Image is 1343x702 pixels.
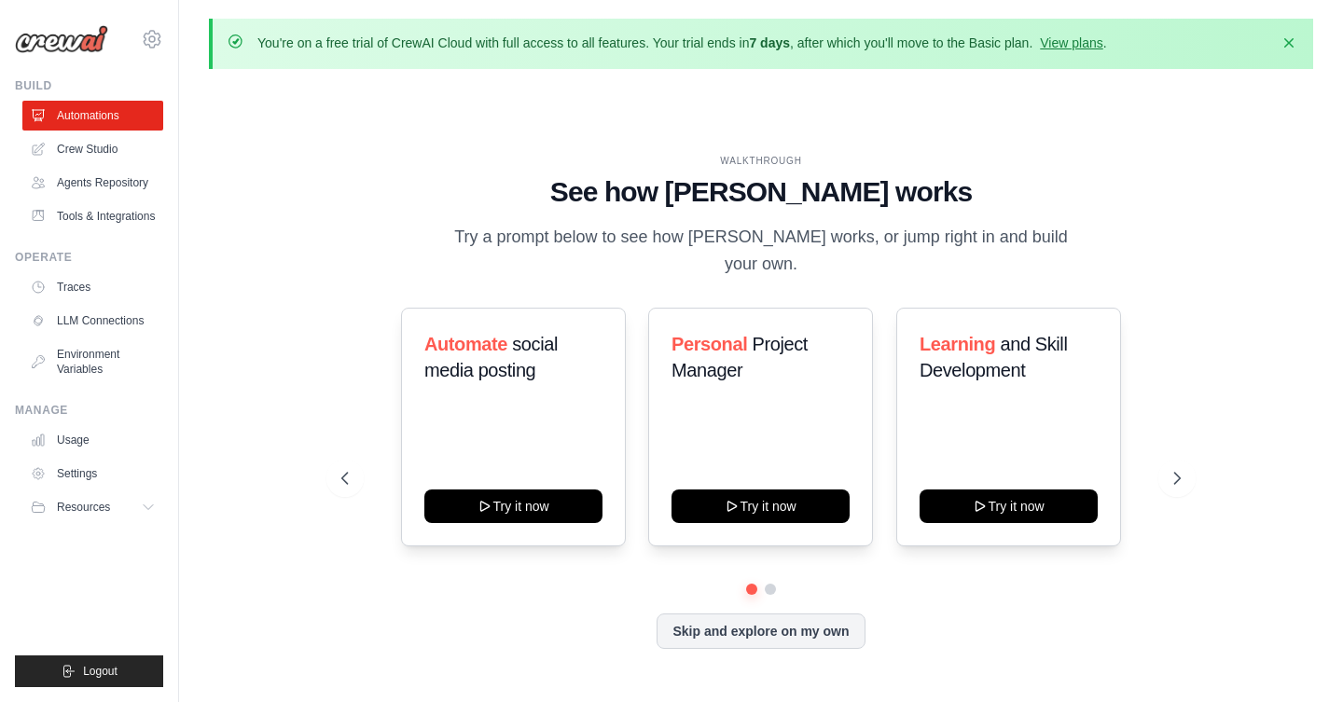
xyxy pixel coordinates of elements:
a: Agents Repository [22,168,163,198]
a: Traces [22,272,163,302]
a: Crew Studio [22,134,163,164]
a: Tools & Integrations [22,201,163,231]
a: LLM Connections [22,306,163,336]
span: Resources [57,500,110,515]
a: Settings [22,459,163,489]
button: Resources [22,492,163,522]
h1: See how [PERSON_NAME] works [341,175,1180,209]
div: Manage [15,403,163,418]
button: Try it now [920,489,1098,523]
span: Learning [920,334,995,354]
button: Try it now [671,489,850,523]
div: WALKTHROUGH [341,154,1180,168]
span: Automate [424,334,507,354]
a: Usage [22,425,163,455]
p: Try a prompt below to see how [PERSON_NAME] works, or jump right in and build your own. [448,224,1074,279]
span: Personal [671,334,747,354]
a: Automations [22,101,163,131]
div: Build [15,78,163,93]
a: View plans [1040,35,1102,50]
a: Environment Variables [22,339,163,384]
button: Logout [15,655,163,687]
p: You're on a free trial of CrewAI Cloud with full access to all features. Your trial ends in , aft... [257,34,1107,52]
span: and Skill Development [920,334,1067,380]
div: Operate [15,250,163,265]
strong: 7 days [749,35,790,50]
button: Skip and explore on my own [657,613,865,649]
button: Try it now [424,489,602,523]
img: Logo [15,25,108,53]
span: Logout [83,664,118,679]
